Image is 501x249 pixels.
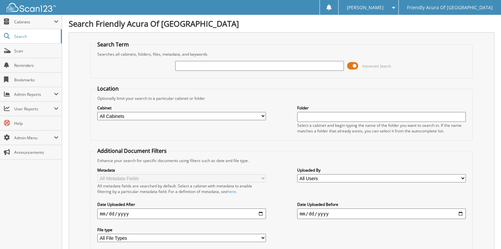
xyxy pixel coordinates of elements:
label: Metadata [97,167,266,173]
span: Announcements [14,150,59,155]
span: Search [14,34,58,39]
legend: Search Term [94,41,132,48]
legend: Location [94,85,122,92]
span: Bookmarks [14,77,59,83]
div: Searches all cabinets, folders, files, metadata, and keywords [94,51,469,57]
label: Cabinet [97,105,266,111]
label: Uploaded By [297,167,466,173]
h1: Search Friendly Acura Of [GEOGRAPHIC_DATA] [69,18,494,29]
div: All metadata fields are searched by default. Select a cabinet with metadata to enable filtering b... [97,183,266,194]
legend: Additional Document Filters [94,147,170,154]
span: Reminders [14,63,59,68]
span: Admin Menu [14,135,54,141]
img: scan123-logo-white.svg [7,3,56,12]
div: Enhance your search for specific documents using filters such as date and file type. [94,158,469,163]
span: Scan [14,48,59,54]
label: Date Uploaded After [97,202,266,207]
input: start [97,208,266,219]
input: end [297,208,466,219]
span: Admin Reports [14,92,54,97]
span: Help [14,121,59,126]
span: Friendly Acura Of [GEOGRAPHIC_DATA] [407,6,493,10]
iframe: Chat Widget [468,217,501,249]
a: here [227,189,236,194]
label: Date Uploaded Before [297,202,466,207]
div: Select a cabinet and begin typing the name of the folder you want to search in. If the name match... [297,123,466,134]
span: [PERSON_NAME] [347,6,384,10]
label: File type [97,227,266,233]
span: User Reports [14,106,54,112]
span: Cabinets [14,19,54,25]
div: Optionally limit your search to a particular cabinet or folder [94,96,469,101]
span: Advanced Search [362,64,391,69]
label: Folder [297,105,466,111]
